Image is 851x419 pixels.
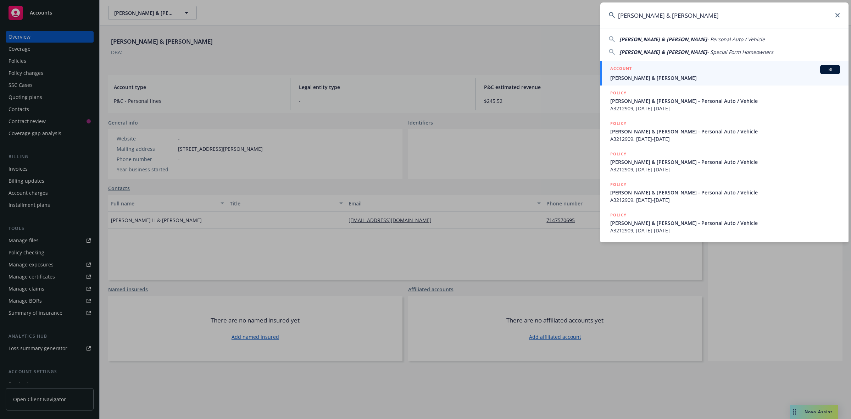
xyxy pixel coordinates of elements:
span: A3212909, [DATE]-[DATE] [610,135,840,143]
span: A3212909, [DATE]-[DATE] [610,166,840,173]
span: [PERSON_NAME] & [PERSON_NAME] [619,49,707,55]
span: [PERSON_NAME] & [PERSON_NAME] - Personal Auto / Vehicle [610,97,840,105]
span: [PERSON_NAME] & [PERSON_NAME] [619,36,707,43]
span: - Personal Auto / Vehicle [707,36,765,43]
a: POLICY[PERSON_NAME] & [PERSON_NAME] - Personal Auto / VehicleA3212909, [DATE]-[DATE] [600,177,849,208]
span: [PERSON_NAME] & [PERSON_NAME] - Personal Auto / Vehicle [610,158,840,166]
h5: POLICY [610,120,627,127]
span: [PERSON_NAME] & [PERSON_NAME] - Personal Auto / Vehicle [610,219,840,227]
h5: POLICY [610,211,627,219]
span: [PERSON_NAME] & [PERSON_NAME] - Personal Auto / Vehicle [610,189,840,196]
a: POLICY[PERSON_NAME] & [PERSON_NAME] - Personal Auto / VehicleA3212909, [DATE]-[DATE] [600,208,849,238]
h5: POLICY [610,89,627,97]
a: POLICY[PERSON_NAME] & [PERSON_NAME] - Personal Auto / VehicleA3212909, [DATE]-[DATE] [600,116,849,147]
h5: POLICY [610,150,627,158]
span: [PERSON_NAME] & [PERSON_NAME] - Personal Auto / Vehicle [610,128,840,135]
span: [PERSON_NAME] & [PERSON_NAME] [610,74,840,82]
a: POLICY[PERSON_NAME] & [PERSON_NAME] - Personal Auto / VehicleA3212909, [DATE]-[DATE] [600,86,849,116]
a: POLICY[PERSON_NAME] & [PERSON_NAME] - Personal Auto / VehicleA3212909, [DATE]-[DATE] [600,147,849,177]
a: ACCOUNTBI[PERSON_NAME] & [PERSON_NAME] [600,61,849,86]
span: A3212909, [DATE]-[DATE] [610,196,840,204]
h5: POLICY [610,181,627,188]
input: Search... [600,2,849,28]
span: BI [823,66,837,73]
h5: ACCOUNT [610,65,632,73]
span: A3212909, [DATE]-[DATE] [610,227,840,234]
span: - Special Form Homeowners [707,49,773,55]
span: A3212909, [DATE]-[DATE] [610,105,840,112]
